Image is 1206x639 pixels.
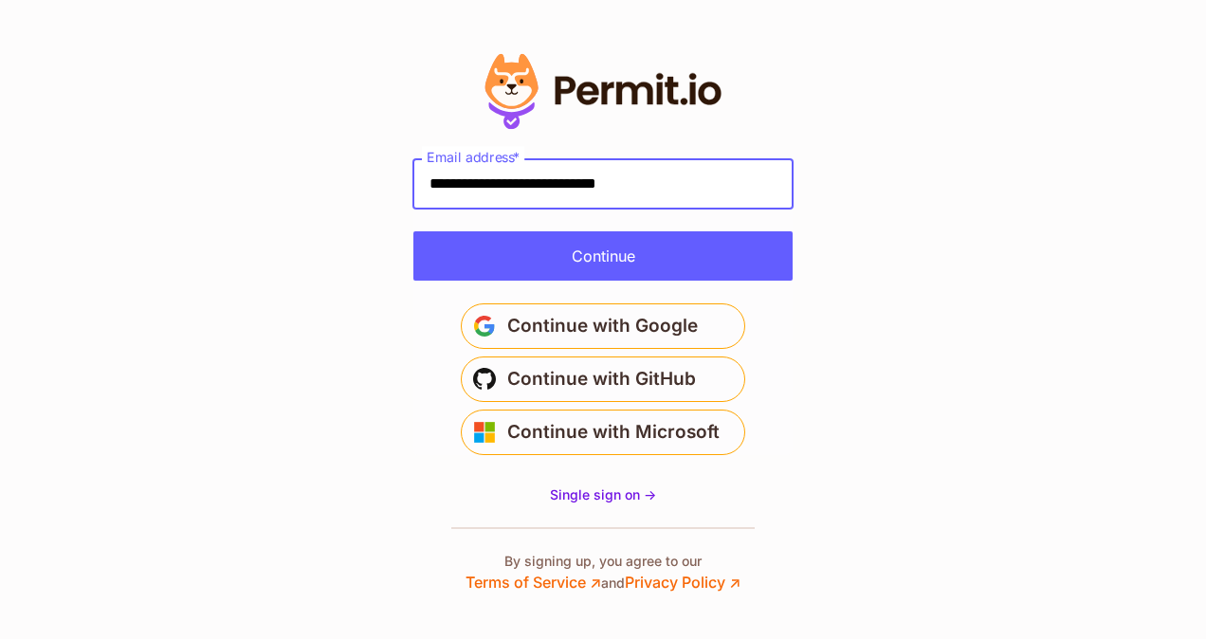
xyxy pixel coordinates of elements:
[507,417,720,447] span: Continue with Microsoft
[461,303,745,349] button: Continue with Google
[550,486,656,502] span: Single sign on ->
[625,573,740,592] a: Privacy Policy ↗
[422,146,524,168] label: Email address
[461,356,745,402] button: Continue with GitHub
[507,311,698,341] span: Continue with Google
[466,573,601,592] a: Terms of Service ↗
[461,410,745,455] button: Continue with Microsoft
[413,231,793,281] button: Continue
[507,364,696,394] span: Continue with GitHub
[466,552,740,593] p: By signing up, you agree to our and
[550,485,656,504] a: Single sign on ->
